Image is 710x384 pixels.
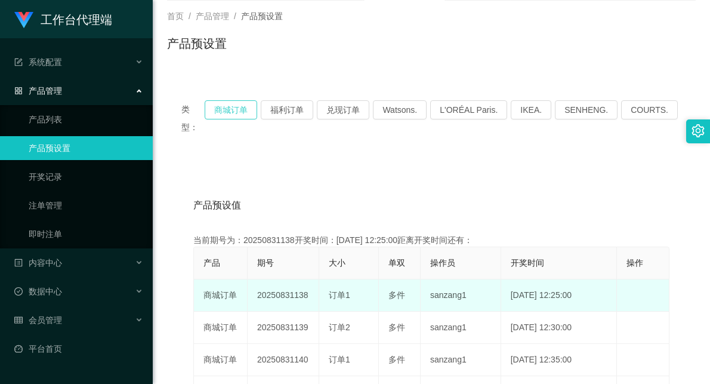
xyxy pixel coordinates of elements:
[555,100,618,119] button: SENHENG.
[501,344,618,376] td: [DATE] 12:35:00
[14,14,112,24] a: 工作台代理端
[14,258,62,268] span: 内容中心
[181,100,205,136] span: 类型：
[14,287,62,296] span: 数据中心
[421,279,501,312] td: sanzang1
[14,86,62,96] span: 产品管理
[167,35,227,53] h1: 产品预设置
[511,258,544,268] span: 开奖时间
[248,312,319,344] td: 20250831139
[626,258,643,268] span: 操作
[14,57,62,67] span: 系统配置
[29,136,143,160] a: 产品预设置
[14,58,23,66] i: 图标: form
[189,11,191,21] span: /
[203,258,220,268] span: 产品
[29,107,143,131] a: 产品列表
[14,316,23,324] i: 图标: table
[329,322,350,332] span: 订单2
[388,290,405,300] span: 多件
[621,100,678,119] button: COURTS.
[329,355,350,364] span: 订单1
[14,87,23,95] i: 图标: appstore-o
[329,258,345,268] span: 大小
[501,312,618,344] td: [DATE] 12:30:00
[501,279,618,312] td: [DATE] 12:25:00
[241,11,283,21] span: 产品预设置
[261,100,313,119] button: 福利订单
[329,290,350,300] span: 订单1
[193,198,241,213] span: 产品预设值
[14,337,143,361] a: 图标: dashboard平台首页
[257,258,274,268] span: 期号
[194,312,248,344] td: 商城订单
[205,100,257,119] button: 商城订单
[194,344,248,376] td: 商城订单
[14,287,23,296] i: 图标: check-circle-o
[194,279,248,312] td: 商城订单
[430,258,455,268] span: 操作员
[692,124,705,137] i: 图标: setting
[193,234,669,247] div: 当前期号为：20250831138开奖时间：[DATE] 12:25:00距离开奖时间还有：
[388,322,405,332] span: 多件
[167,11,184,21] span: 首页
[29,222,143,246] a: 即时注单
[248,344,319,376] td: 20250831140
[421,344,501,376] td: sanzang1
[41,1,112,39] h1: 工作台代理端
[511,100,551,119] button: IKEA.
[29,193,143,217] a: 注单管理
[196,11,229,21] span: 产品管理
[388,355,405,364] span: 多件
[317,100,369,119] button: 兑现订单
[248,279,319,312] td: 20250831138
[421,312,501,344] td: sanzang1
[14,315,62,325] span: 会员管理
[373,100,427,119] button: Watsons.
[14,12,33,29] img: logo.9652507e.png
[29,165,143,189] a: 开奖记录
[388,258,405,268] span: 单双
[430,100,507,119] button: L'ORÉAL Paris.
[234,11,236,21] span: /
[14,259,23,267] i: 图标: profile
